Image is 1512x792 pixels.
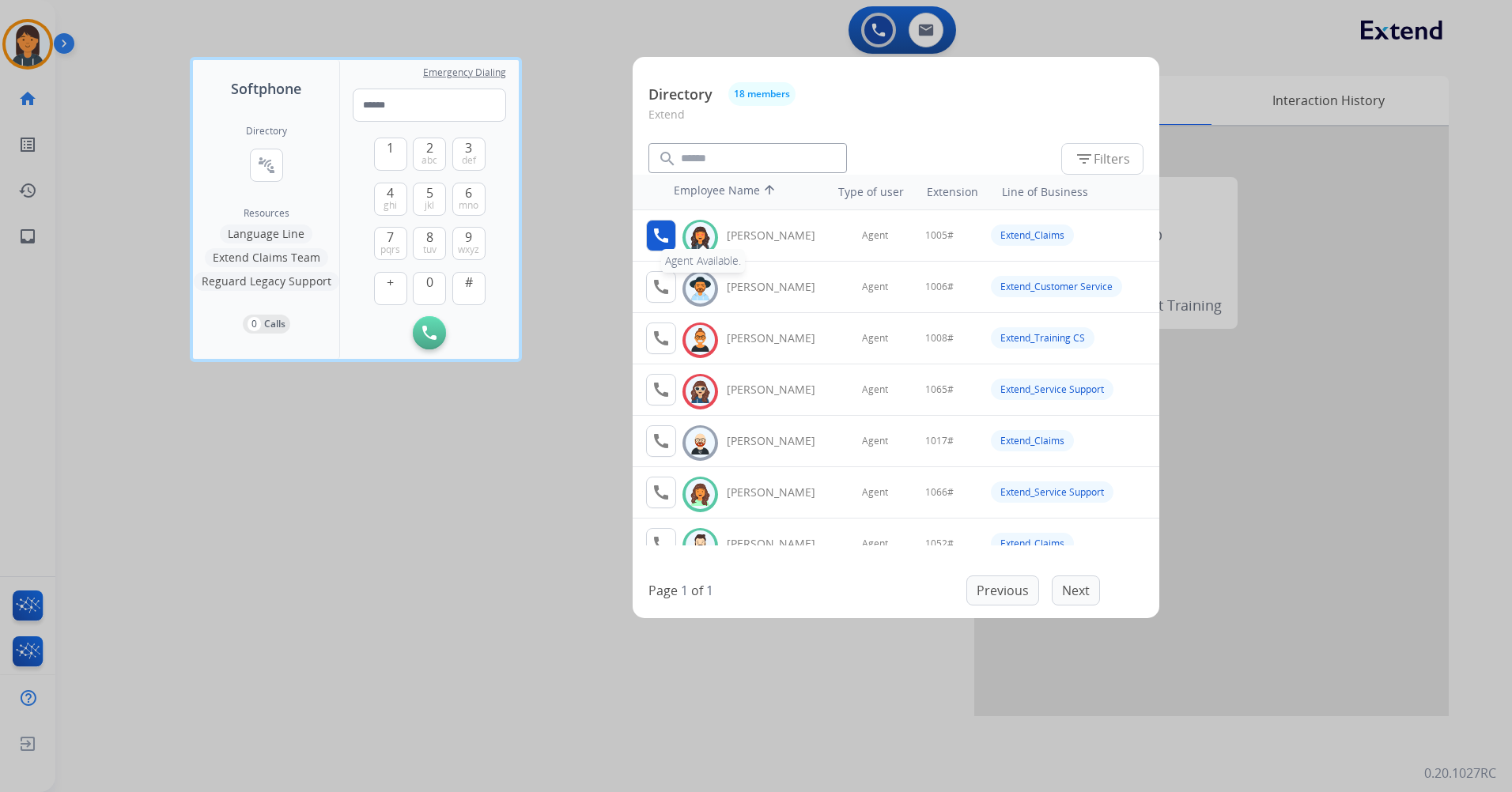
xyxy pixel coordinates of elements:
[652,483,671,502] mat-icon: call
[919,176,986,208] th: Extension
[421,154,437,167] span: abc
[1061,143,1143,175] button: Filters
[652,534,671,553] mat-icon: call
[652,432,671,451] mat-icon: call
[991,224,1074,246] div: Extend_Claims
[413,138,446,171] button: 2abc
[727,485,833,500] div: [PERSON_NAME]
[384,199,397,212] span: ghi
[205,248,328,267] button: Extend Claims Team
[991,430,1074,451] div: Extend_Claims
[862,332,888,345] span: Agent
[652,277,671,296] mat-icon: call
[1424,764,1496,783] p: 0.20.1027RC
[816,176,912,208] th: Type of user
[248,317,261,331] p: 0
[413,272,446,305] button: 0
[452,183,486,216] button: 6mno
[264,317,285,331] p: Calls
[727,330,833,346] div: [PERSON_NAME]
[374,183,407,216] button: 4ghi
[426,228,433,247] span: 8
[646,220,676,251] button: Agent Available.
[374,272,407,305] button: +
[862,486,888,499] span: Agent
[689,225,712,250] img: avatar
[458,243,479,256] span: wxyz
[689,328,712,353] img: avatar
[862,435,888,447] span: Agent
[465,228,472,247] span: 9
[1075,149,1130,168] span: Filters
[452,272,486,305] button: #
[246,125,287,138] h2: Directory
[652,226,671,245] mat-icon: call
[425,199,434,212] span: jkl
[648,581,678,600] p: Page
[862,229,888,242] span: Agent
[387,183,394,202] span: 4
[925,383,954,396] span: 1065#
[422,326,437,340] img: call-button
[925,332,954,345] span: 1008#
[452,138,486,171] button: 3def
[994,176,1151,208] th: Line of Business
[862,537,888,550] span: Agent
[1075,149,1094,168] mat-icon: filter_list
[452,227,486,260] button: 9wxyz
[423,243,437,256] span: tuv
[666,175,808,209] th: Employee Name
[689,379,712,404] img: avatar
[689,482,712,507] img: avatar
[648,106,1143,135] p: Extend
[387,228,394,247] span: 7
[991,481,1113,503] div: Extend_Service Support
[925,281,954,293] span: 1006#
[925,537,954,550] span: 1052#
[231,77,301,100] span: Softphone
[462,154,476,167] span: def
[380,243,400,256] span: pqrs
[374,138,407,171] button: 1
[991,276,1122,297] div: Extend_Customer Service
[374,227,407,260] button: 7pqrs
[689,277,712,301] img: avatar
[925,486,954,499] span: 1066#
[423,66,506,79] span: Emergency Dialing
[387,138,394,157] span: 1
[244,207,289,220] span: Resources
[413,227,446,260] button: 8tuv
[991,379,1113,400] div: Extend_Service Support
[727,279,833,295] div: [PERSON_NAME]
[661,249,745,273] div: Agent Available.
[691,581,703,600] p: of
[465,138,472,157] span: 3
[727,228,833,243] div: [PERSON_NAME]
[220,224,312,243] button: Language Line
[465,273,473,292] span: #
[862,383,888,396] span: Agent
[426,138,433,157] span: 2
[727,433,833,449] div: [PERSON_NAME]
[652,329,671,348] mat-icon: call
[648,84,713,105] p: Directory
[257,156,276,175] mat-icon: connect_without_contact
[991,533,1074,554] div: Extend_Claims
[426,183,433,202] span: 5
[426,273,433,292] span: 0
[727,536,833,552] div: [PERSON_NAME]
[652,380,671,399] mat-icon: call
[991,327,1094,349] div: Extend_Training CS
[243,315,290,334] button: 0Calls
[387,273,394,292] span: +
[862,281,888,293] span: Agent
[925,229,954,242] span: 1005#
[194,272,339,291] button: Reguard Legacy Support
[459,199,478,212] span: mno
[465,183,472,202] span: 6
[413,183,446,216] button: 5jkl
[925,435,954,447] span: 1017#
[760,183,779,202] mat-icon: arrow_upward
[689,534,712,558] img: avatar
[728,82,796,106] button: 18 members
